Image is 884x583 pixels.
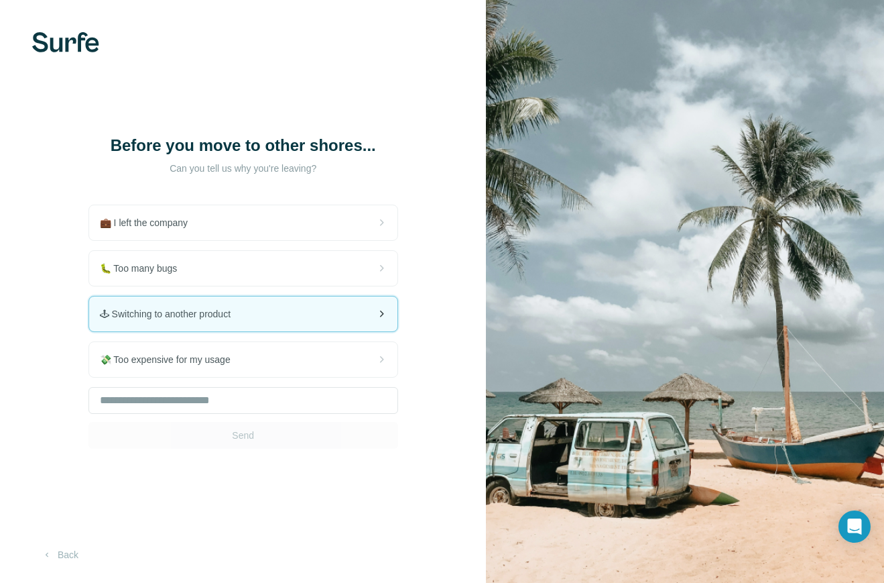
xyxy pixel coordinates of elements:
[100,307,241,321] span: 🕹 Switching to another product
[100,216,198,229] span: 💼 I left the company
[100,262,188,275] span: 🐛 Too many bugs
[32,543,88,567] button: Back
[100,353,241,366] span: 💸 Too expensive for my usage
[32,32,99,52] img: Surfe's logo
[109,162,377,175] p: Can you tell us why you're leaving?
[109,135,377,156] h1: Before you move to other shores...
[838,511,871,543] div: Open Intercom Messenger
